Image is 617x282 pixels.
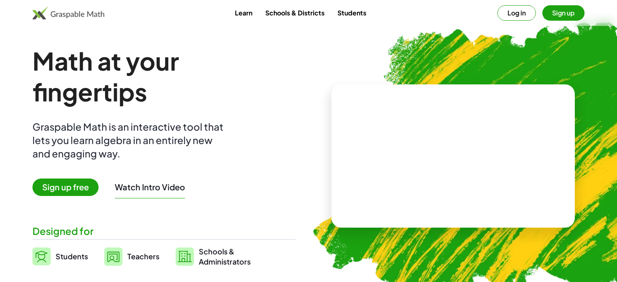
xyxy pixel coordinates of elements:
a: Students [32,246,88,267]
div: Graspable Math is an interactive tool that lets you learn algebra in an entirely new and engaging... [32,120,227,160]
img: svg%3e [176,248,194,266]
span: Schools & Administrators [199,246,251,267]
button: Sign up [542,5,585,21]
img: svg%3e [32,248,51,265]
span: Sign up free [32,179,99,196]
div: Designed for [32,224,296,238]
a: Students [331,5,373,20]
a: Schools &Administrators [176,246,251,267]
span: Teachers [127,252,159,261]
a: Schools & Districts [259,5,331,20]
span: Students [56,252,88,261]
a: Teachers [104,246,159,267]
button: Log in [497,5,536,21]
video: What is this? This is dynamic math notation. Dynamic math notation plays a central role in how Gr... [392,126,514,187]
button: Watch Intro Video [115,182,185,192]
a: Learn [228,5,259,20]
img: svg%3e [104,248,123,266]
h1: Math at your fingertips [32,45,290,107]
